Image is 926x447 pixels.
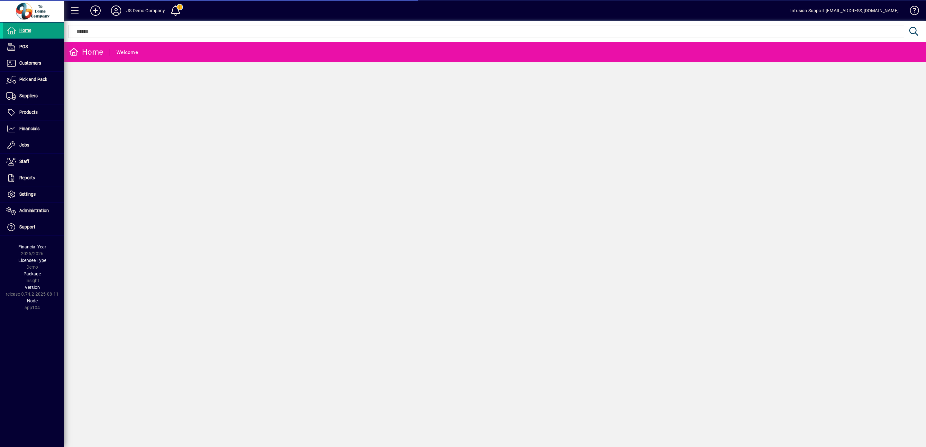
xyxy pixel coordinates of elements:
[18,244,46,249] span: Financial Year
[3,88,64,104] a: Suppliers
[25,285,40,290] span: Version
[106,5,126,16] button: Profile
[19,192,36,197] span: Settings
[19,159,29,164] span: Staff
[3,154,64,170] a: Staff
[19,28,31,33] span: Home
[19,44,28,49] span: POS
[3,170,64,186] a: Reports
[3,203,64,219] a: Administration
[69,47,103,57] div: Home
[85,5,106,16] button: Add
[3,186,64,202] a: Settings
[790,5,899,16] div: Infusion Support [EMAIL_ADDRESS][DOMAIN_NAME]
[19,93,38,98] span: Suppliers
[3,104,64,121] a: Products
[126,5,165,16] div: JS Demo Company
[3,39,64,55] a: POS
[19,126,40,131] span: Financials
[3,121,64,137] a: Financials
[19,77,47,82] span: Pick and Pack
[23,271,41,276] span: Package
[3,137,64,153] a: Jobs
[3,72,64,88] a: Pick and Pack
[116,47,138,58] div: Welcome
[19,175,35,180] span: Reports
[19,110,38,115] span: Products
[3,55,64,71] a: Customers
[19,208,49,213] span: Administration
[19,224,35,229] span: Support
[18,258,46,263] span: Licensee Type
[905,1,918,22] a: Knowledge Base
[19,60,41,66] span: Customers
[3,219,64,235] a: Support
[19,142,29,148] span: Jobs
[27,298,38,303] span: Node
